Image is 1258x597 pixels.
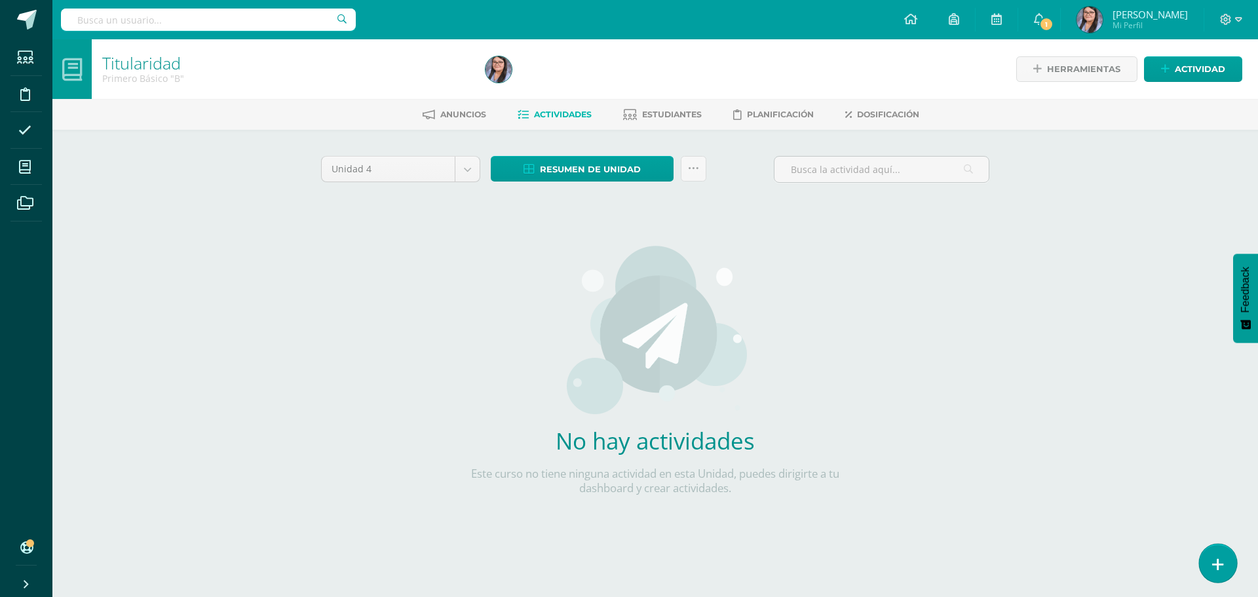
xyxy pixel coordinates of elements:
span: Resumen de unidad [540,157,641,182]
input: Busca un usuario... [61,9,356,31]
a: Estudiantes [623,104,702,125]
span: Feedback [1240,267,1251,313]
span: Unidad 4 [332,157,445,182]
span: 1 [1039,17,1054,31]
img: 3701f0f65ae97d53f8a63a338b37df93.png [486,56,512,83]
img: activities.png [563,244,748,415]
a: Titularidad [102,52,181,74]
span: Herramientas [1047,57,1120,81]
button: Feedback - Mostrar encuesta [1233,254,1258,343]
span: Dosificación [857,109,919,119]
a: Anuncios [423,104,486,125]
span: Planificación [747,109,814,119]
a: Resumen de unidad [491,156,674,182]
div: Primero Básico 'B' [102,72,470,85]
a: Herramientas [1016,56,1137,82]
a: Actividad [1144,56,1242,82]
a: Planificación [733,104,814,125]
input: Busca la actividad aquí... [774,157,989,182]
span: [PERSON_NAME] [1113,8,1188,21]
a: Actividades [518,104,592,125]
h2: No hay actividades [462,425,848,456]
span: Mi Perfil [1113,20,1188,31]
span: Actividad [1175,57,1225,81]
p: Este curso no tiene ninguna actividad en esta Unidad, puedes dirigirte a tu dashboard y crear act... [462,467,848,495]
a: Unidad 4 [322,157,480,182]
img: 3701f0f65ae97d53f8a63a338b37df93.png [1077,7,1103,33]
h1: Titularidad [102,54,470,72]
span: Actividades [534,109,592,119]
span: Anuncios [440,109,486,119]
a: Dosificación [845,104,919,125]
span: Estudiantes [642,109,702,119]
